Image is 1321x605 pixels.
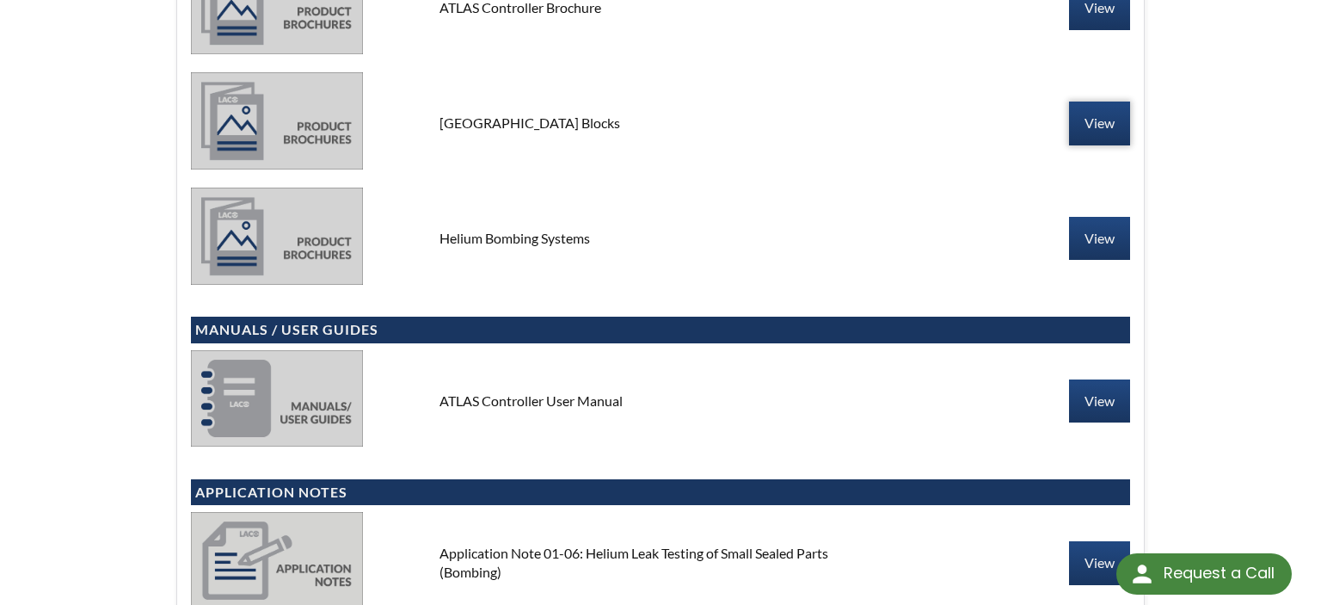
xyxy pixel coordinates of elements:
div: Helium Bombing Systems [426,229,895,248]
div: Application Note 01-06: Helium Leak Testing of Small Sealed Parts (Bombing) [426,544,895,583]
div: Request a Call [1164,553,1275,593]
h4: Application Notes [195,484,1126,502]
div: Request a Call [1116,553,1292,595]
a: View [1069,380,1130,423]
div: ATLAS Controller User Manual [426,392,895,411]
a: View [1069,541,1130,584]
img: manuals-58eb83dcffeb6bffe51ad23c0c0dc674bfe46cf1c3d14eaecd86c55f24363f1d.jpg [191,350,363,447]
img: round button [1128,560,1156,588]
h4: Manuals / User Guides [195,321,1126,339]
img: product_brochures-81b49242bb8394b31c113ade466a77c846893fb1009a796a1a03a1a1c57cbc37.jpg [191,188,363,284]
a: View [1069,217,1130,260]
div: [GEOGRAPHIC_DATA] Blocks [426,114,895,133]
img: product_brochures-81b49242bb8394b31c113ade466a77c846893fb1009a796a1a03a1a1c57cbc37.jpg [191,72,363,169]
a: View [1069,102,1130,145]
